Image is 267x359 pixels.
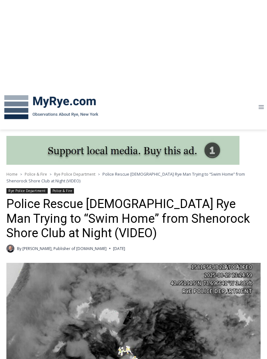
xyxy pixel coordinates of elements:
a: Home [6,171,18,177]
a: Rye Police Department [6,188,48,194]
nav: Breadcrumbs [6,171,261,184]
h1: Police Rescue [DEMOGRAPHIC_DATA] Rye Man Trying to “Swim Home” from Shenorock Shore Club at Night... [6,197,261,241]
button: Open menu [255,102,267,112]
a: Author image [6,245,14,253]
span: Police Rescue [DEMOGRAPHIC_DATA] Rye Man Trying to “Swim Home” from Shenorock Shore Club at Night... [6,171,245,183]
span: > [50,172,52,177]
span: By [17,246,21,252]
span: > [98,172,100,177]
a: Rye Police Department [54,171,95,177]
a: Police & Fire [25,171,47,177]
a: Police & Fire [51,188,74,194]
a: [PERSON_NAME], Publisher of [DOMAIN_NAME] [22,246,107,251]
span: > [20,172,22,177]
time: [DATE] [113,246,125,252]
img: support local media, buy this ad [6,136,239,165]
